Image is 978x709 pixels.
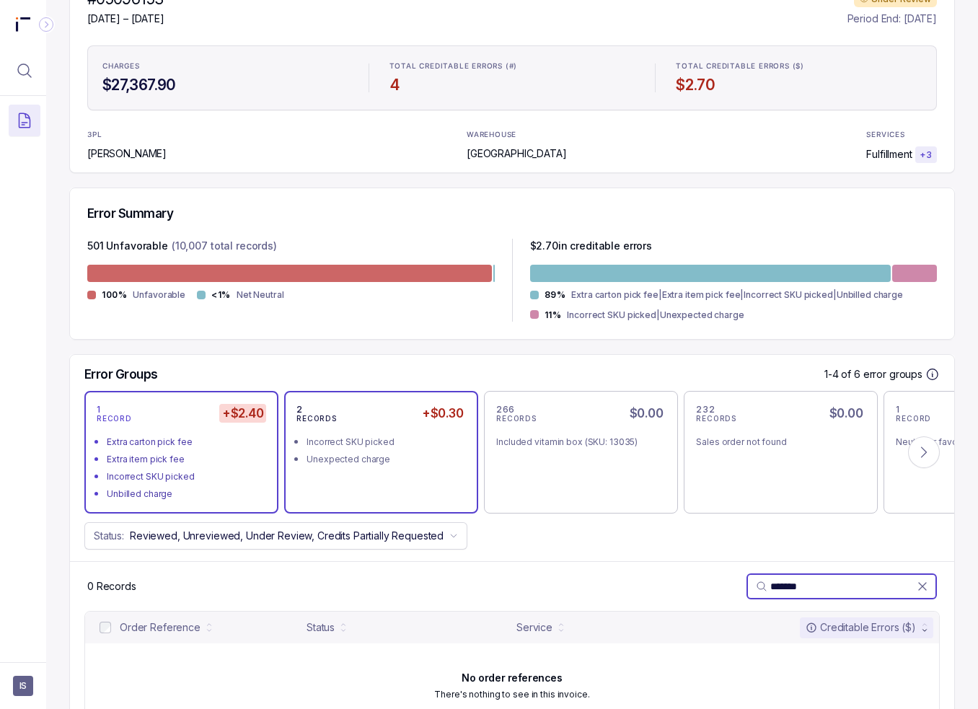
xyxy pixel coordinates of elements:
p: Unfavorable [133,288,185,302]
div: Order Reference [120,620,201,635]
p: RECORD [896,415,931,423]
p: $ 2.70 in creditable errors [530,239,653,256]
p: SERVICES [866,131,904,139]
p: <1% [211,289,231,301]
p: RECORD [97,415,132,423]
p: Incorrect SKU picked|Unexpected charge [567,308,744,322]
p: 1 [97,404,101,415]
input: checkbox-checkbox [100,622,111,633]
div: Collapse Icon [38,16,55,33]
p: Reviewed, Unreviewed, Under Review, Credits Partially Requested [130,529,444,543]
h4: 4 [389,75,635,95]
p: 266 [496,404,515,415]
p: Net Neutral [237,288,284,302]
p: 11% [545,309,562,321]
div: Extra item pick fee [107,452,265,467]
p: [GEOGRAPHIC_DATA] [467,146,567,161]
div: Service [516,620,552,635]
p: 89% [545,289,566,301]
p: 1 [896,404,900,415]
li: Statistic CHARGES [94,52,357,104]
li: Statistic TOTAL CREDITABLE ERRORS ($) [667,52,930,104]
ul: Statistic Highlights [87,45,937,110]
button: Menu Icon Button DocumentTextIcon [9,105,40,136]
h4: $2.70 [676,75,922,95]
p: [PERSON_NAME] [87,146,167,161]
button: User initials [13,676,33,696]
h5: $0.00 [827,404,865,423]
p: [DATE] – [DATE] [87,12,164,26]
p: error groups [863,367,922,382]
p: RECORDS [496,415,537,423]
h5: Error Groups [84,366,158,382]
p: + 3 [920,149,933,161]
h4: $27,367.90 [102,75,348,95]
div: Status [307,620,335,635]
p: There's nothing to see in this invoice. [434,687,589,702]
p: (10,007 total records) [172,239,277,256]
p: Fulfillment [866,147,912,162]
p: 232 [696,404,715,415]
h5: +$2.40 [219,404,266,423]
p: 3PL [87,131,125,139]
p: 501 Unfavorable [87,239,168,256]
p: CHARGES [102,62,140,71]
p: Extra carton pick fee|Extra item pick fee|Incorrect SKU picked|Unbilled charge [571,288,903,302]
p: 1-4 of 6 [824,367,863,382]
p: 0 Records [87,579,136,594]
li: Statistic TOTAL CREDITABLE ERRORS (#) [381,52,644,104]
div: Creditable Errors ($) [806,620,916,635]
p: Status: [94,529,124,543]
p: RECORDS [296,415,337,423]
h5: Error Summary [87,206,173,221]
p: RECORDS [696,415,736,423]
p: TOTAL CREDITABLE ERRORS ($) [676,62,804,71]
p: WAREHOUSE [467,131,516,139]
p: 100% [102,289,127,301]
div: Incorrect SKU picked [307,435,464,449]
button: Menu Icon Button MagnifyingGlassIcon [9,55,40,87]
div: Sales order not found [696,435,854,449]
div: Incorrect SKU picked [107,470,265,484]
div: Unbilled charge [107,487,265,501]
p: 2 [296,404,303,415]
p: Period End: [DATE] [847,12,937,26]
div: Extra carton pick fee [107,435,265,449]
div: Remaining page entries [87,579,136,594]
h6: No order references [462,672,562,684]
div: Included vitamin box (SKU: 13035) [496,435,654,449]
div: Unexpected charge [307,452,464,467]
button: Status:Reviewed, Unreviewed, Under Review, Credits Partially Requested [84,522,467,550]
h5: +$0.30 [419,404,466,423]
h5: $0.00 [627,404,666,423]
p: TOTAL CREDITABLE ERRORS (#) [389,62,518,71]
